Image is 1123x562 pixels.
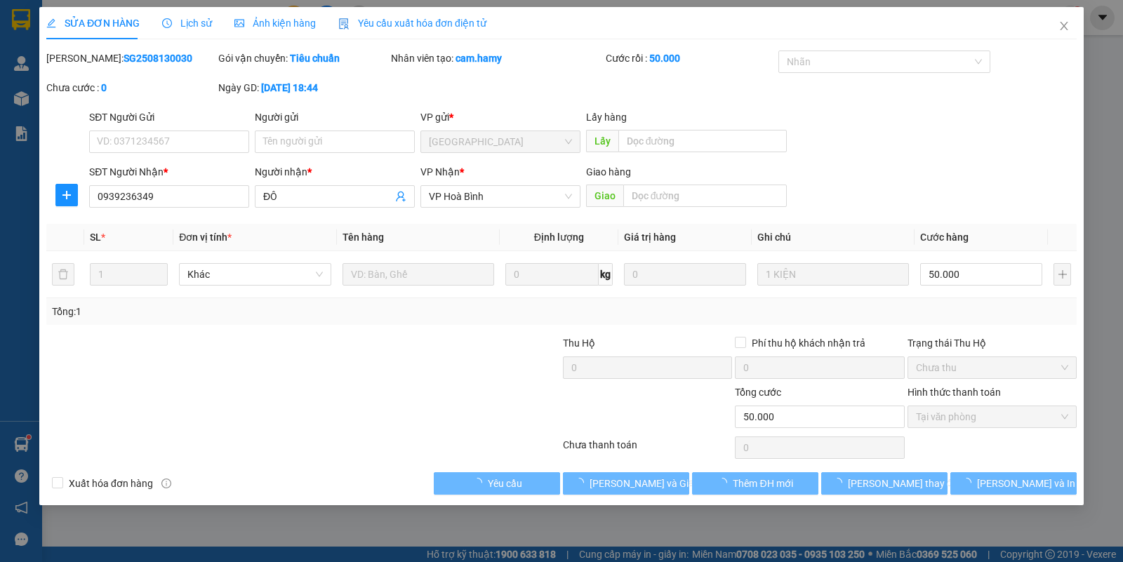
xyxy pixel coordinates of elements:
[920,232,969,243] span: Cước hàng
[733,476,792,491] span: Thêm ĐH mới
[752,224,915,251] th: Ghi chú
[735,387,781,398] span: Tổng cước
[563,472,689,495] button: [PERSON_NAME] và Giao hàng
[456,53,502,64] b: cam.hamy
[586,112,627,123] span: Lấy hàng
[586,130,618,152] span: Lấy
[162,18,212,29] span: Lịch sử
[124,53,192,64] b: SG2508130030
[161,479,171,488] span: info-circle
[606,51,775,66] div: Cước rồi :
[586,166,631,178] span: Giao hàng
[950,472,1077,495] button: [PERSON_NAME] và In
[343,232,384,243] span: Tên hàng
[590,476,724,491] span: [PERSON_NAME] và Giao hàng
[429,186,572,207] span: VP Hoà Bình
[908,335,1077,351] div: Trạng thái Thu Hộ
[179,232,232,243] span: Đơn vị tính
[46,18,140,29] span: SỬA ĐƠN HÀNG
[618,130,788,152] input: Dọc đường
[218,80,387,95] div: Ngày GD:
[52,304,434,319] div: Tổng: 1
[187,264,322,285] span: Khác
[338,18,350,29] img: icon
[434,472,560,495] button: Yêu cầu
[1054,263,1071,286] button: plus
[624,263,746,286] input: 0
[162,18,172,28] span: clock-circle
[429,131,572,152] span: Sài Gòn
[343,263,494,286] input: VD: Bàn, Ghế
[472,478,488,488] span: loading
[717,478,733,488] span: loading
[218,51,387,66] div: Gói vận chuyển:
[395,191,406,202] span: user-add
[692,472,818,495] button: Thêm ĐH mới
[574,478,590,488] span: loading
[338,18,486,29] span: Yêu cầu xuất hóa đơn điện tử
[623,185,788,207] input: Dọc đường
[916,357,1068,378] span: Chưa thu
[561,437,733,462] div: Chưa thanh toán
[52,263,74,286] button: delete
[255,109,415,125] div: Người gửi
[46,51,215,66] div: [PERSON_NAME]:
[55,184,78,206] button: plus
[255,164,415,180] div: Người nhận
[46,18,56,28] span: edit
[63,476,159,491] span: Xuất hóa đơn hàng
[586,185,623,207] span: Giao
[848,476,960,491] span: [PERSON_NAME] thay đổi
[746,335,871,351] span: Phí thu hộ khách nhận trả
[757,263,909,286] input: Ghi Chú
[832,478,848,488] span: loading
[420,109,580,125] div: VP gửi
[977,476,1075,491] span: [PERSON_NAME] và In
[599,263,613,286] span: kg
[1058,20,1070,32] span: close
[101,82,107,93] b: 0
[534,232,584,243] span: Định lượng
[391,51,604,66] div: Nhân viên tạo:
[563,337,595,349] span: Thu Hộ
[46,80,215,95] div: Chưa cước :
[234,18,244,28] span: picture
[90,232,101,243] span: SL
[420,166,460,178] span: VP Nhận
[290,53,340,64] b: Tiêu chuẩn
[916,406,1068,427] span: Tại văn phòng
[908,387,1001,398] label: Hình thức thanh toán
[488,476,522,491] span: Yêu cầu
[261,82,318,93] b: [DATE] 18:44
[624,232,676,243] span: Giá trị hàng
[56,189,77,201] span: plus
[821,472,948,495] button: [PERSON_NAME] thay đổi
[962,478,977,488] span: loading
[649,53,680,64] b: 50.000
[1044,7,1084,46] button: Close
[89,164,249,180] div: SĐT Người Nhận
[89,109,249,125] div: SĐT Người Gửi
[234,18,316,29] span: Ảnh kiện hàng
